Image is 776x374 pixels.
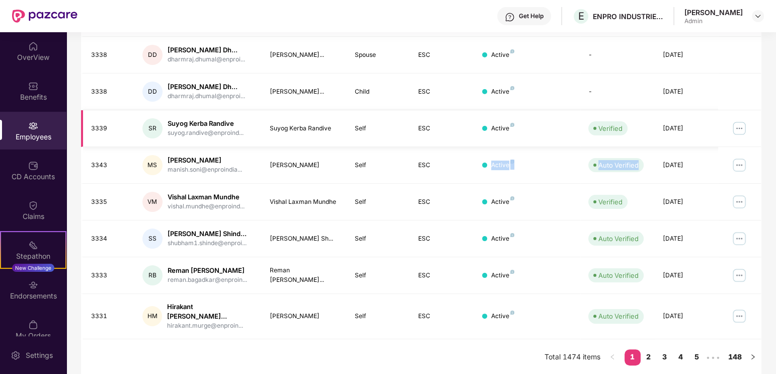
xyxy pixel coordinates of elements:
img: svg+xml;base64,PHN2ZyB4bWxucz0iaHR0cDovL3d3dy53My5vcmcvMjAwMC9zdmciIHdpZHRoPSIyMSIgaGVpZ2h0PSIyMC... [28,240,38,250]
div: Auto Verified [598,160,639,170]
div: Reman [PERSON_NAME]... [270,266,339,285]
img: svg+xml;base64,PHN2ZyB4bWxucz0iaHR0cDovL3d3dy53My5vcmcvMjAwMC9zdmciIHdpZHRoPSI4IiBoZWlnaHQ9IjgiIH... [510,311,514,315]
div: Admin [684,17,743,25]
div: [DATE] [663,234,711,244]
div: SR [142,118,163,138]
div: hirakant.murge@enproin... [167,321,254,331]
div: Active [491,50,514,60]
div: [PERSON_NAME]... [270,50,339,60]
li: Total 1474 items [545,349,600,365]
div: Settings [23,350,56,360]
div: ESC [418,312,466,321]
div: Active [491,197,514,207]
div: 3339 [91,124,126,133]
div: ESC [418,87,466,97]
button: right [745,349,761,365]
img: svg+xml;base64,PHN2ZyBpZD0iSG9tZSIgeG1sbnM9Imh0dHA6Ly93d3cudzMub3JnLzIwMDAvc3ZnIiB3aWR0aD0iMjAiIG... [28,41,38,51]
a: 5 [689,349,705,364]
a: 148 [725,349,745,364]
button: left [604,349,620,365]
span: ••• [705,349,721,365]
div: 3331 [91,312,126,321]
img: svg+xml;base64,PHN2ZyB4bWxucz0iaHR0cDovL3d3dy53My5vcmcvMjAwMC9zdmciIHdpZHRoPSI4IiBoZWlnaHQ9IjgiIH... [510,86,514,90]
img: manageButton [731,120,747,136]
div: DD [142,45,163,65]
div: Verified [598,123,623,133]
div: 3343 [91,161,126,170]
img: svg+xml;base64,PHN2ZyBpZD0iQ0RfQWNjb3VudHMiIGRhdGEtbmFtZT0iQ0QgQWNjb3VudHMiIHhtbG5zPSJodHRwOi8vd3... [28,161,38,171]
li: Next 5 Pages [705,349,721,365]
div: ENPRO INDUSTRIES PVT LTD [593,12,663,21]
span: E [578,10,584,22]
div: [PERSON_NAME] Dh... [168,45,245,55]
span: left [609,354,615,360]
div: Vishal Laxman Mundhe [270,197,339,207]
div: [PERSON_NAME] [168,156,242,165]
img: manageButton [731,231,747,247]
li: 1 [625,349,641,365]
div: Hirakant [PERSON_NAME]... [167,302,254,321]
img: manageButton [731,267,747,283]
img: svg+xml;base64,PHN2ZyBpZD0iRHJvcGRvd24tMzJ4MzIiIHhtbG5zPSJodHRwOi8vd3d3LnczLm9yZy8yMDAwL3N2ZyIgd2... [754,12,762,20]
div: RB [142,265,163,285]
div: dharmraj.dhumal@enproi... [168,55,245,64]
img: svg+xml;base64,PHN2ZyBpZD0iQmVuZWZpdHMiIHhtbG5zPSJodHRwOi8vd3d3LnczLm9yZy8yMDAwL3N2ZyIgd2lkdGg9Ij... [28,81,38,91]
img: svg+xml;base64,PHN2ZyB4bWxucz0iaHR0cDovL3d3dy53My5vcmcvMjAwMC9zdmciIHdpZHRoPSI4IiBoZWlnaHQ9IjgiIH... [510,123,514,127]
div: ESC [418,161,466,170]
div: 3338 [91,87,126,97]
div: Child [355,87,403,97]
div: Get Help [519,12,544,20]
div: Active [491,234,514,244]
img: svg+xml;base64,PHN2ZyB4bWxucz0iaHR0cDovL3d3dy53My5vcmcvMjAwMC9zdmciIHdpZHRoPSI4IiBoZWlnaHQ9IjgiIH... [510,196,514,200]
a: 3 [657,349,673,364]
div: Vishal Laxman Mundhe [168,192,245,202]
div: [DATE] [663,124,711,133]
li: 2 [641,349,657,365]
li: 148 [725,349,745,365]
div: Self [355,312,403,321]
div: Reman [PERSON_NAME] [168,266,247,275]
img: svg+xml;base64,PHN2ZyB4bWxucz0iaHR0cDovL3d3dy53My5vcmcvMjAwMC9zdmciIHdpZHRoPSI4IiBoZWlnaHQ9IjgiIH... [510,49,514,53]
div: ESC [418,197,466,207]
div: Spouse [355,50,403,60]
div: VM [142,192,163,212]
div: Auto Verified [598,311,639,321]
img: svg+xml;base64,PHN2ZyBpZD0iQ2xhaW0iIHhtbG5zPSJodHRwOi8vd3d3LnczLm9yZy8yMDAwL3N2ZyIgd2lkdGg9IjIwIi... [28,200,38,210]
img: manageButton [731,308,747,324]
div: Auto Verified [598,270,639,280]
div: [PERSON_NAME]... [270,87,339,97]
div: ESC [418,271,466,280]
div: Active [491,312,514,321]
div: ESC [418,124,466,133]
div: shubham1.shinde@enproi... [168,239,247,248]
div: vishal.mundhe@enproind... [168,202,245,211]
div: dharmraj.dhumal@enproi... [168,92,245,101]
li: 5 [689,349,705,365]
li: 4 [673,349,689,365]
span: right [750,354,756,360]
div: [DATE] [663,87,711,97]
div: [DATE] [663,50,711,60]
div: 3338 [91,50,126,60]
div: 3333 [91,271,126,280]
td: - [580,37,655,73]
div: HM [142,306,162,326]
div: [PERSON_NAME] Shind... [168,229,247,239]
div: Active [491,161,514,170]
img: svg+xml;base64,PHN2ZyB4bWxucz0iaHR0cDovL3d3dy53My5vcmcvMjAwMC9zdmciIHdpZHRoPSI4IiBoZWlnaHQ9IjgiIH... [510,233,514,237]
div: Active [491,87,514,97]
div: [PERSON_NAME] [684,8,743,17]
div: [DATE] [663,197,711,207]
div: Self [355,197,403,207]
div: [PERSON_NAME] [270,161,339,170]
div: Stepathon [1,251,65,261]
div: Auto Verified [598,234,639,244]
div: DD [142,82,163,102]
img: manageButton [731,194,747,210]
div: [PERSON_NAME] Sh... [270,234,339,244]
div: suyog.randive@enproind... [168,128,244,138]
img: svg+xml;base64,PHN2ZyB4bWxucz0iaHR0cDovL3d3dy53My5vcmcvMjAwMC9zdmciIHdpZHRoPSI4IiBoZWlnaHQ9IjgiIH... [510,160,514,164]
img: New Pazcare Logo [12,10,77,23]
a: 4 [673,349,689,364]
li: Next Page [745,349,761,365]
